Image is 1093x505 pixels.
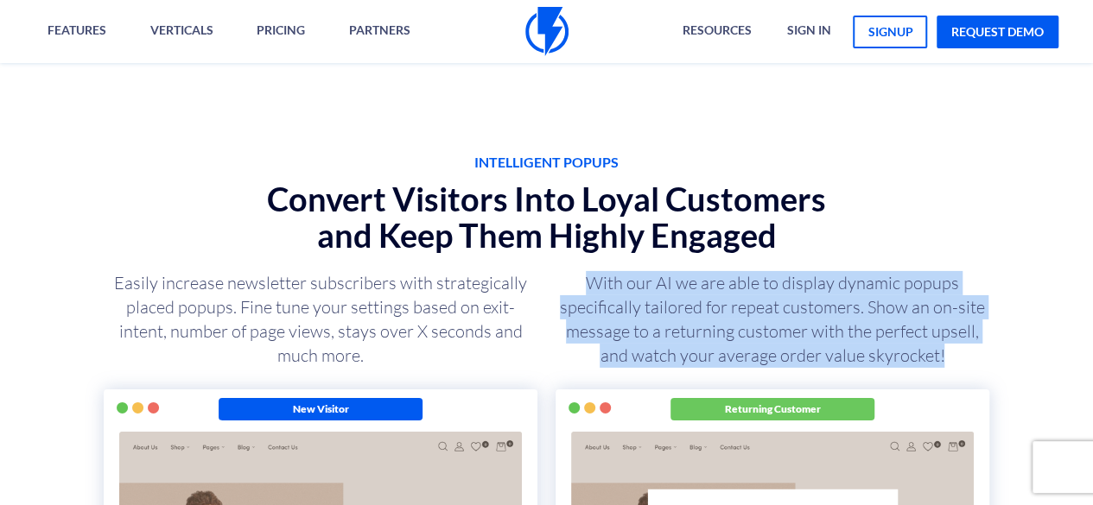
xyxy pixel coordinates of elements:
[256,181,837,253] h2: Convert Visitors Into Loyal Customers and Keep Them Highly Engaged
[670,398,874,420] div: Returning Customer
[219,398,423,420] div: New Visitor
[556,271,989,368] p: With our AI we are able to display dynamic popups specifically tailored for repeat customers. Sho...
[256,153,837,173] span: Intelligent POPUPS
[104,271,537,368] p: Easily increase newsletter subscribers with strategically placed popups. Fine tune your settings ...
[937,16,1058,48] a: request demo
[853,16,927,48] a: signup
